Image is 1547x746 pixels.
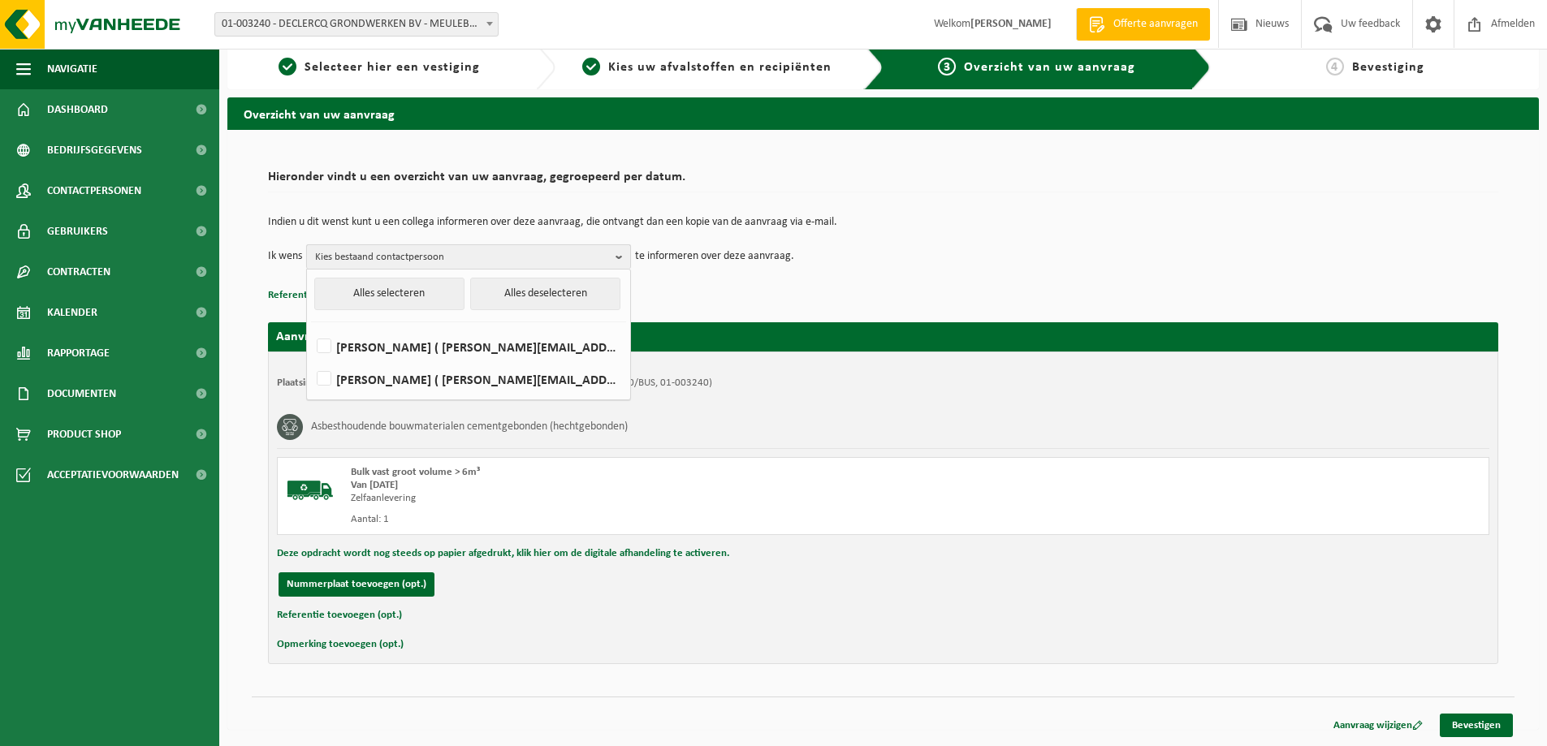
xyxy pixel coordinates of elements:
[47,252,110,292] span: Contracten
[1109,16,1202,32] span: Offerte aanvragen
[227,97,1539,129] h2: Overzicht van uw aanvraag
[268,217,1498,228] p: Indien u dit wenst kunt u een collega informeren over deze aanvraag, die ontvangt dan een kopie v...
[277,605,402,626] button: Referentie toevoegen (opt.)
[351,467,480,477] span: Bulk vast groot volume > 6m³
[286,466,335,515] img: BL-SO-LV.png
[277,634,404,655] button: Opmerking toevoegen (opt.)
[351,480,398,490] strong: Van [DATE]
[47,333,110,373] span: Rapportage
[47,49,97,89] span: Navigatie
[313,367,622,391] label: [PERSON_NAME] ( [PERSON_NAME][EMAIL_ADDRESS][DOMAIN_NAME] )
[970,18,1052,30] strong: [PERSON_NAME]
[47,211,108,252] span: Gebruikers
[635,244,794,269] p: te informeren over deze aanvraag.
[47,89,108,130] span: Dashboard
[351,492,949,505] div: Zelfaanlevering
[276,330,398,343] strong: Aanvraag voor [DATE]
[564,58,851,77] a: 2Kies uw afvalstoffen en recipiënten
[964,61,1135,74] span: Overzicht van uw aanvraag
[315,245,609,270] span: Kies bestaand contactpersoon
[236,58,523,77] a: 1Selecteer hier een vestiging
[47,373,116,414] span: Documenten
[268,285,393,306] button: Referentie toevoegen (opt.)
[268,170,1498,192] h2: Hieronder vindt u een overzicht van uw aanvraag, gegroepeerd per datum.
[351,513,949,526] div: Aantal: 1
[279,572,434,597] button: Nummerplaat toevoegen (opt.)
[608,61,832,74] span: Kies uw afvalstoffen en recipiënten
[314,278,465,310] button: Alles selecteren
[470,278,620,310] button: Alles deselecteren
[47,455,179,495] span: Acceptatievoorwaarden
[938,58,956,75] span: 3
[1321,714,1435,737] a: Aanvraag wijzigen
[277,543,729,564] button: Deze opdracht wordt nog steeds op papier afgedrukt, klik hier om de digitale afhandeling te activ...
[305,61,480,74] span: Selecteer hier een vestiging
[313,334,622,359] label: [PERSON_NAME] ( [PERSON_NAME][EMAIL_ADDRESS][DOMAIN_NAME] )
[306,244,631,269] button: Kies bestaand contactpersoon
[1326,58,1344,75] span: 4
[582,58,600,75] span: 2
[1440,714,1513,737] a: Bevestigen
[215,13,498,36] span: 01-003240 - DECLERCQ GRONDWERKEN BV - MEULEBEKE
[47,170,141,211] span: Contactpersonen
[47,130,142,170] span: Bedrijfsgegevens
[1352,61,1424,74] span: Bevestiging
[279,58,296,75] span: 1
[214,12,499,37] span: 01-003240 - DECLERCQ GRONDWERKEN BV - MEULEBEKE
[277,377,348,388] strong: Plaatsingsadres:
[268,244,302,269] p: Ik wens
[47,414,121,455] span: Product Shop
[311,414,628,440] h3: Asbesthoudende bouwmaterialen cementgebonden (hechtgebonden)
[1076,8,1210,41] a: Offerte aanvragen
[47,292,97,333] span: Kalender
